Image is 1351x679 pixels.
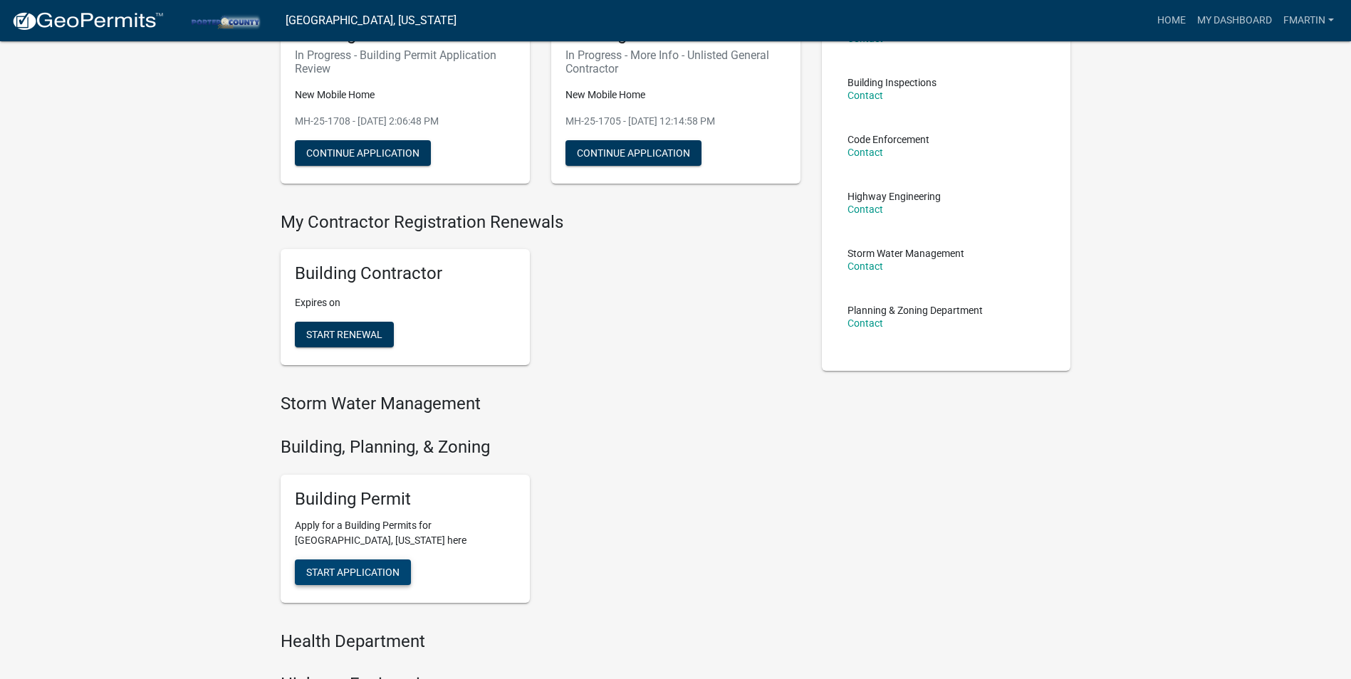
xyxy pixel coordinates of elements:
[286,9,457,33] a: [GEOGRAPHIC_DATA], [US_STATE]
[1152,7,1191,34] a: Home
[847,204,883,215] a: Contact
[565,114,786,129] p: MH-25-1705 - [DATE] 12:14:58 PM
[847,248,964,258] p: Storm Water Management
[1278,7,1340,34] a: FMartin
[175,11,274,30] img: Porter County, Indiana
[847,135,929,144] p: Code Enforcement
[295,48,516,75] h6: In Progress - Building Permit Application Review
[281,394,800,414] h4: Storm Water Management
[281,212,800,377] wm-registration-list-section: My Contractor Registration Renewals
[306,329,382,340] span: Start Renewal
[1191,7,1278,34] a: My Dashboard
[295,263,516,284] h5: Building Contractor
[295,518,516,548] p: Apply for a Building Permits for [GEOGRAPHIC_DATA], [US_STATE] here
[295,322,394,347] button: Start Renewal
[847,90,883,101] a: Contact
[281,631,800,652] h4: Health Department
[847,191,941,201] p: Highway Engineering
[565,140,701,166] button: Continue Application
[565,48,786,75] h6: In Progress - More Info - Unlisted General Contractor
[847,260,883,272] a: Contact
[295,295,516,310] p: Expires on
[295,489,516,510] h5: Building Permit
[847,317,883,329] a: Contact
[847,147,883,158] a: Contact
[847,78,937,88] p: Building Inspections
[295,559,411,585] button: Start Application
[295,140,431,166] button: Continue Application
[295,88,516,102] p: New Mobile Home
[281,212,800,233] h4: My Contractor Registration Renewals
[847,305,983,315] p: Planning & Zoning Department
[565,88,786,102] p: New Mobile Home
[306,566,400,577] span: Start Application
[295,114,516,129] p: MH-25-1708 - [DATE] 2:06:48 PM
[281,437,800,458] h4: Building, Planning, & Zoning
